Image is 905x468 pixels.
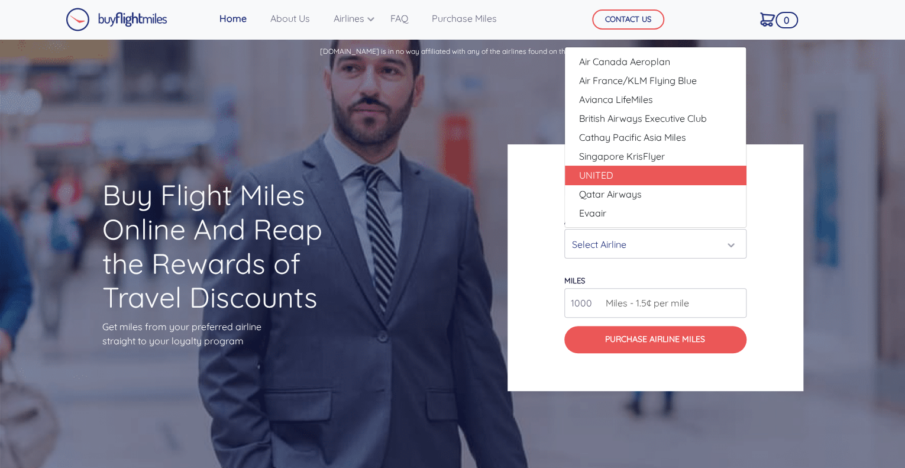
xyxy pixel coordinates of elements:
button: Purchase Airline Miles [564,326,746,353]
button: CONTACT US [592,9,664,30]
a: FAQ [386,7,413,30]
button: Select Airline [564,229,746,259]
label: miles [564,276,585,285]
span: Air Canada Aeroplan [579,54,670,69]
span: 0 [775,12,798,28]
span: Air France/KLM Flying Blue [579,73,697,88]
span: Evaair [579,206,606,220]
span: Qatar Airways [579,187,642,201]
span: Miles - 1.5¢ per mile [600,296,689,310]
a: Home [215,7,251,30]
span: Singapore KrisFlyer [579,149,665,163]
span: Cathay Pacific Asia Miles [579,130,686,144]
span: British Airways Executive Club [579,111,707,125]
img: Cart [760,12,775,27]
span: UNITED [579,168,613,182]
a: Purchase Miles [427,7,502,30]
span: Avianca LifeMiles [579,92,653,106]
a: Airlines [329,7,371,30]
p: Get miles from your preferred airline straight to your loyalty program [102,319,351,348]
a: 0 [755,7,780,31]
h1: Buy Flight Miles Online And Reap the Rewards of Travel Discounts [102,178,351,314]
a: About Us [266,7,315,30]
a: Buy Flight Miles Logo [66,5,167,34]
img: Buy Flight Miles Logo [66,8,167,31]
div: Select Airline [572,233,732,256]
